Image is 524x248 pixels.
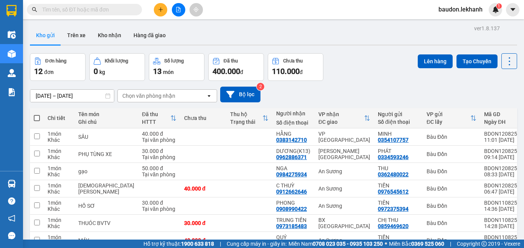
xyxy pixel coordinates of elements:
[318,168,370,174] div: An Sương
[318,203,370,209] div: An Sương
[48,182,71,189] div: 1 món
[142,119,170,125] div: HTTT
[276,154,307,160] div: 0962886371
[272,67,300,76] span: 110.000
[48,165,71,171] div: 1 món
[48,115,71,121] div: Chi tiết
[378,182,419,189] div: TIỀN
[34,67,43,76] span: 12
[78,168,134,174] div: gạo
[227,240,287,248] span: Cung cấp máy in - giấy in:
[484,111,523,117] div: Mã GD
[61,26,92,44] button: Trên xe
[418,54,453,68] button: Lên hàng
[283,58,303,64] div: Chưa thu
[385,242,387,245] span: ⚪️
[427,134,476,140] div: Bàu Đồn
[44,69,54,75] span: đơn
[378,223,409,229] div: 0859469620
[164,58,184,64] div: Số lượng
[48,223,71,229] div: Khác
[315,108,374,128] th: Toggle SortBy
[48,206,71,212] div: Khác
[78,151,134,157] div: PHỤ TÙNG XE
[276,110,311,117] div: Người nhận
[276,137,307,143] div: 0383142710
[94,67,98,76] span: 0
[378,111,419,117] div: Người gửi
[184,220,222,226] div: 30.000 đ
[78,182,134,195] div: BÁNH TRÁNG
[230,119,262,125] div: Trạng thái
[509,6,516,13] span: caret-down
[276,189,307,195] div: 0912662646
[481,241,487,246] span: copyright
[276,217,311,223] div: TRUNG TIẾN
[78,119,134,125] div: Ghi chú
[378,171,409,177] div: 0362480022
[48,171,71,177] div: Khác
[427,220,476,226] div: Bàu Đồn
[230,111,262,117] div: Thu hộ
[318,119,364,125] div: ĐC giao
[105,58,128,64] div: Khối lượng
[142,200,176,206] div: 30.000 đ
[318,111,364,117] div: VP nhận
[240,69,243,75] span: đ
[143,240,214,248] span: Hỗ trợ kỹ thuật:
[154,3,167,16] button: plus
[220,240,221,248] span: |
[318,186,370,192] div: An Sương
[257,83,264,90] sup: 2
[184,115,222,121] div: Chưa thu
[193,7,199,12] span: aim
[142,154,176,160] div: Tại văn phòng
[184,186,222,192] div: 40.000 đ
[78,111,134,117] div: Tên món
[42,5,133,14] input: Tìm tên, số ĐT hoặc mã đơn
[378,148,419,154] div: PHÁT
[276,223,307,229] div: 0973185483
[142,206,176,212] div: Tại văn phòng
[172,3,185,16] button: file-add
[8,197,15,205] span: question-circle
[276,200,311,206] div: PHONG
[276,171,307,177] div: 0984275934
[8,215,15,222] span: notification
[427,237,476,243] div: Bàu Đồn
[189,3,203,16] button: aim
[48,137,71,143] div: Khác
[127,26,172,44] button: Hàng đã giao
[506,3,519,16] button: caret-down
[48,131,71,137] div: 1 món
[226,108,272,128] th: Toggle SortBy
[268,53,323,81] button: Chưa thu110.000đ
[48,154,71,160] div: Khác
[138,108,180,128] th: Toggle SortBy
[378,137,409,143] div: 0354107757
[153,67,161,76] span: 13
[427,111,470,117] div: VP gửi
[427,119,470,125] div: ĐC lấy
[492,6,499,13] img: icon-new-feature
[8,69,16,77] img: warehouse-icon
[496,3,502,9] sup: 1
[427,168,476,174] div: Bàu Đồn
[122,92,175,100] div: Chọn văn phòng nhận
[276,234,311,240] div: QUÝ
[45,58,66,64] div: Đơn hàng
[318,131,370,143] div: VP [GEOGRAPHIC_DATA]
[318,148,370,160] div: [PERSON_NAME][GEOGRAPHIC_DATA]
[276,206,307,212] div: 0908990422
[276,182,311,189] div: C THUỲ
[48,217,71,223] div: 1 món
[163,69,174,75] span: món
[158,7,163,12] span: plus
[378,217,419,223] div: CHỊ THU
[208,53,264,81] button: Đã thu400.000đ
[32,7,37,12] span: search
[78,134,134,140] div: SẦU
[184,237,222,243] div: 40.000 đ
[498,3,500,9] span: 1
[220,87,260,102] button: Bộ lọc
